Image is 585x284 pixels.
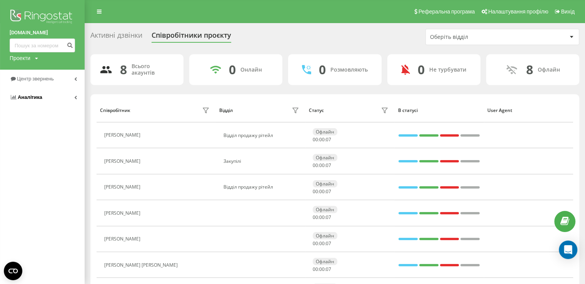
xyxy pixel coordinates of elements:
input: Пошук за номером [10,38,75,52]
div: : : [313,137,331,142]
span: 07 [326,136,331,143]
div: Офлайн [313,180,337,187]
span: 00 [313,266,318,272]
div: : : [313,267,331,272]
span: 07 [326,240,331,247]
span: 00 [319,266,325,272]
span: Реферальна програма [418,8,475,15]
div: 8 [120,62,127,77]
span: 00 [319,136,325,143]
div: 0 [229,62,236,77]
span: Вихід [561,8,575,15]
div: [PERSON_NAME] [104,184,142,190]
div: Офлайн [537,67,560,73]
div: User Agent [487,108,569,113]
button: Open CMP widget [4,262,22,280]
div: Офлайн [313,128,337,135]
span: 00 [319,240,325,247]
div: Офлайн [313,232,337,239]
div: : : [313,189,331,194]
div: [PERSON_NAME] [104,159,142,164]
span: 00 [313,188,318,195]
div: Відділ продажу рітейл [223,133,301,138]
span: 07 [326,266,331,272]
div: [PERSON_NAME] [104,132,142,138]
div: Статус [308,108,323,113]
div: Розмовляють [330,67,368,73]
div: Офлайн [313,154,337,161]
div: Співробітник [100,108,130,113]
a: [DOMAIN_NAME] [10,29,75,37]
div: 0 [418,62,425,77]
div: 0 [319,62,326,77]
span: 00 [313,240,318,247]
div: Не турбувати [429,67,467,73]
span: 00 [319,214,325,221]
div: [PERSON_NAME] [104,210,142,216]
div: Співробітники проєкту [152,31,231,43]
div: : : [313,215,331,220]
span: 07 [326,162,331,169]
div: : : [313,241,331,246]
span: 00 [313,136,318,143]
span: 00 [319,162,325,169]
span: 00 [313,214,318,221]
span: Налаштування профілю [488,8,548,15]
div: : : [313,163,331,168]
div: [PERSON_NAME] [104,236,142,242]
div: Проекти [10,54,30,62]
div: Активні дзвінки [90,31,142,43]
div: Open Intercom Messenger [559,241,577,259]
div: 8 [526,62,533,77]
div: Всього акаунтів [132,63,174,76]
div: [PERSON_NAME] [PERSON_NAME] [104,262,180,268]
div: Офлайн [313,206,337,213]
div: Офлайн [313,258,337,265]
span: 00 [313,162,318,169]
span: Центр звернень [17,76,54,82]
div: Відділ продажу рітейл [223,184,301,190]
div: Онлайн [240,67,262,73]
img: Ringostat logo [10,8,75,27]
div: Оберіть відділ [430,34,522,40]
span: 00 [319,188,325,195]
span: 07 [326,188,331,195]
div: В статусі [398,108,480,113]
span: Аналiтика [18,94,42,100]
div: Закупілі [223,159,301,164]
div: Відділ [219,108,233,113]
span: 07 [326,214,331,221]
